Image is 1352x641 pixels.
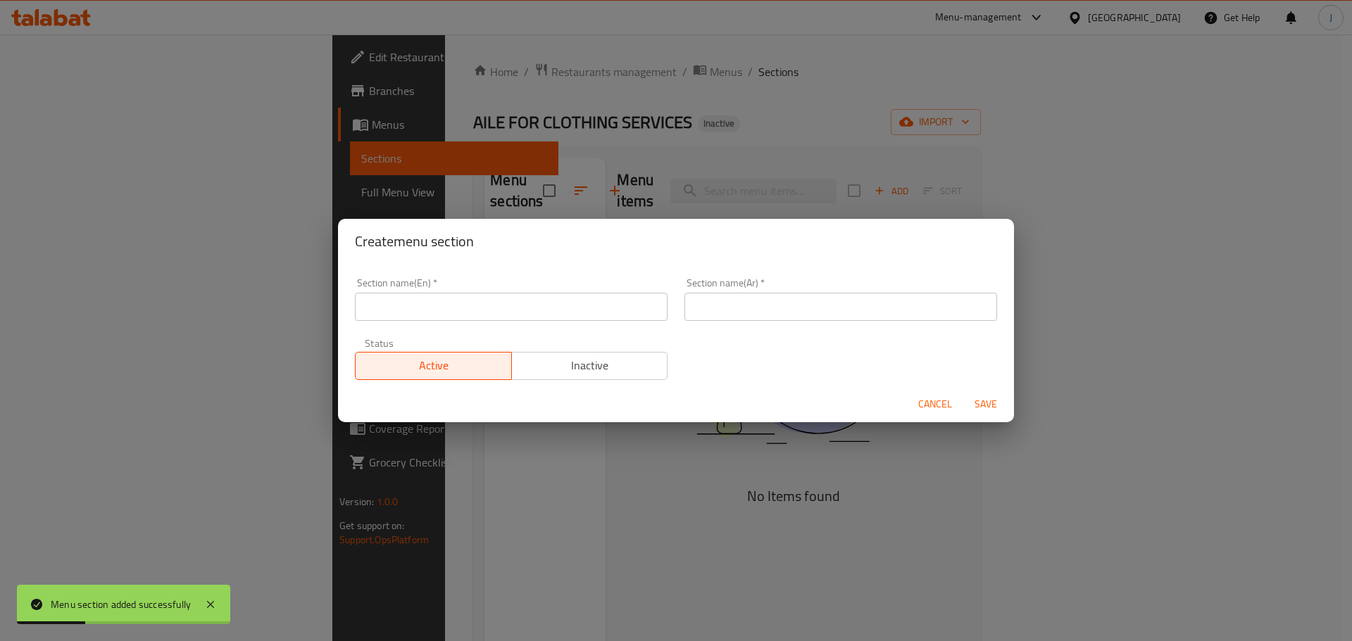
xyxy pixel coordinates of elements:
div: Menu section added successfully [51,597,191,612]
h2: Create menu section [355,230,997,253]
button: Save [963,391,1008,417]
span: Cancel [918,395,952,413]
span: Active [361,355,506,376]
input: Please enter section name(en) [355,293,668,321]
input: Please enter section name(ar) [684,293,997,321]
button: Cancel [913,391,958,417]
button: Inactive [511,352,668,380]
span: Save [969,395,1003,413]
span: Inactive [518,355,663,376]
button: Active [355,352,512,380]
